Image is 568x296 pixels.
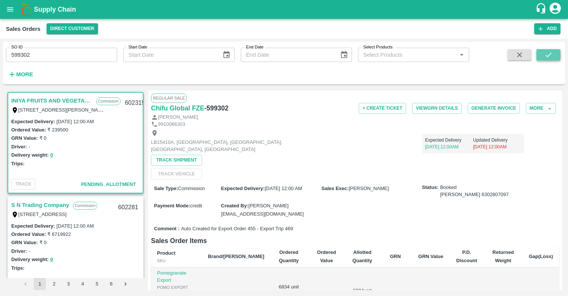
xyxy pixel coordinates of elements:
[158,114,198,121] p: [PERSON_NAME]
[157,250,175,256] b: Product
[158,121,185,128] p: 9910066303
[11,127,46,133] label: Ordered Value:
[91,278,103,290] button: Go to page 5
[123,48,216,62] input: Start Date
[154,186,178,191] label: Sale Type :
[425,137,473,143] p: Expected Delivery
[422,184,438,191] label: Status:
[11,119,55,124] label: Expected Delivery :
[157,257,196,264] div: SKU
[548,2,562,17] div: account of current user
[246,44,263,50] label: End Date
[440,191,509,198] div: [PERSON_NAME] 6302807097
[535,3,548,16] div: customer-support
[337,48,351,62] button: Choose date
[534,23,560,34] button: Add
[48,278,60,290] button: Go to page 2
[208,254,264,259] b: Brand/[PERSON_NAME]
[6,24,41,34] div: Sales Orders
[34,6,76,13] b: Supply Chain
[440,184,509,198] span: Booked
[96,97,121,105] p: Commission
[18,211,67,217] label: [STREET_ADDRESS]
[16,71,33,77] strong: More
[6,68,35,81] button: More
[219,48,234,62] button: Choose date
[412,103,462,114] button: ViewGRN Details
[473,143,521,150] p: [DATE] 12:00AM
[73,202,97,210] p: Commission
[265,186,302,191] span: [DATE] 12:00 AM
[11,200,69,210] a: S N Trading Company
[363,44,393,50] label: Select Products
[157,270,196,284] p: Pomegranate Export
[526,103,556,114] button: More
[349,186,389,191] span: [PERSON_NAME]
[418,254,443,259] b: GRN Value
[47,231,71,237] label: ₹ 6719922
[529,254,553,259] b: Gap(Loss)
[11,152,49,158] label: Delivery weight:
[11,96,92,106] a: INIYA FRUITS AND VEGETABLES
[456,249,477,263] b: P.D. Discount
[2,1,19,18] button: open drawer
[29,248,30,254] label: -
[322,186,349,191] label: Sales Exec :
[352,249,372,263] b: Allotted Quantity
[11,135,38,141] label: GRN Value:
[19,2,34,17] img: logo
[492,249,514,263] b: Returned Weight
[151,236,559,246] h6: Sales Order Items
[34,278,46,290] button: page 1
[221,203,248,208] label: Created By :
[39,240,47,245] label: ₹ 0
[114,199,143,216] div: 602281
[56,223,94,229] label: [DATE] 12:00 AM
[11,44,23,50] label: SO ID
[128,44,147,50] label: Start Date
[390,254,401,259] b: GRN
[11,231,46,237] label: Ordered Value:
[11,161,24,166] label: Trips:
[6,48,117,62] input: Enter SO ID
[154,203,190,208] label: Payment Mode :
[62,278,74,290] button: Go to page 3
[468,103,520,114] button: Generate Invoice
[11,265,24,271] label: Trips:
[279,249,299,263] b: Ordered Quantity
[50,151,53,160] button: 0
[11,223,55,229] label: Expected Delivery :
[18,107,107,113] label: [STREET_ADDRESS][PERSON_NAME]
[204,103,228,113] h6: - 599302
[56,119,94,124] label: [DATE] 12:00 AM
[154,225,180,233] label: Comment :
[151,94,187,103] span: Regular Sale
[77,278,89,290] button: Go to page 4
[151,103,204,113] a: Chifu Global FZE
[425,143,473,150] p: [DATE] 12:00AM
[81,181,136,187] span: Pending_Allotment
[119,278,131,290] button: Go to next page
[47,23,98,34] button: Select DC
[39,135,47,141] label: ₹ 0
[317,249,336,263] b: Ordered Value
[11,144,27,150] label: Driver:
[50,255,53,264] button: 0
[11,248,27,254] label: Driver:
[34,4,535,15] a: Supply Chain
[47,127,68,133] label: ₹ 239500
[457,50,467,60] button: Open
[241,48,334,62] input: End Date
[11,257,49,262] label: Delivery weight:
[121,94,150,112] div: 602315
[473,137,521,143] p: Updated Delivery
[151,155,202,166] button: Track Shipment
[360,50,455,60] input: Select Products
[181,225,293,233] span: Auto Created for Export Order 455 - Export Trip 469
[151,139,320,153] p: LB15410A, [GEOGRAPHIC_DATA], [GEOGRAPHIC_DATA], [GEOGRAPHIC_DATA], [GEOGRAPHIC_DATA]
[221,186,264,191] label: Expected Delivery :
[29,144,30,150] label: -
[359,103,406,114] button: + Create Ticket
[178,186,205,191] span: Commission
